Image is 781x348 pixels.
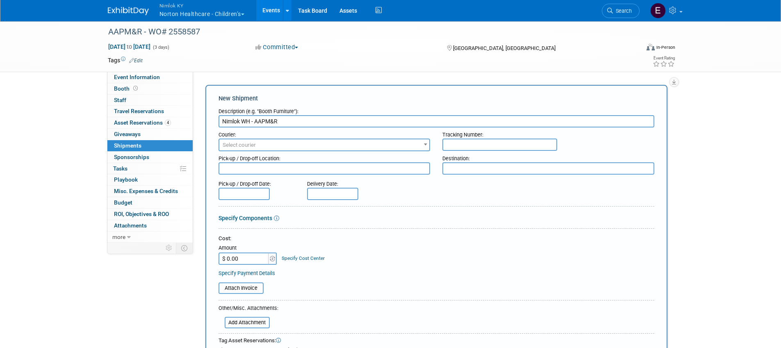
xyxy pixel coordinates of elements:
[656,44,675,50] div: In-Person
[152,45,169,50] span: (3 days)
[107,232,193,243] a: more
[647,44,655,50] img: Format-Inperson.png
[112,234,125,240] span: more
[442,127,654,139] div: Tracking Number:
[107,220,193,231] a: Attachments
[108,56,143,64] td: Tags
[107,186,193,197] a: Misc. Expenses & Credits
[114,131,141,137] span: Giveaways
[114,176,138,183] span: Playbook
[107,106,193,117] a: Travel Reservations
[219,104,654,115] div: Description (e.g. "Booth Furniture"):
[282,255,325,261] a: Specify Cost Center
[114,211,169,217] span: ROI, Objectives & ROO
[107,83,193,94] a: Booth
[107,140,193,151] a: Shipments
[114,222,147,229] span: Attachments
[105,25,627,39] div: AAPM&R - WO# 2558587
[162,243,176,253] td: Personalize Event Tab Strip
[165,120,171,126] span: 4
[653,56,675,60] div: Event Rating
[442,151,654,162] div: Destination:
[107,209,193,220] a: ROI, Objectives & ROO
[219,127,430,139] div: Courier:
[132,85,139,91] span: Booth not reserved yet
[107,129,193,140] a: Giveaways
[219,305,278,314] div: Other/Misc. Attachments:
[613,8,632,14] span: Search
[219,270,275,276] a: Specify Payment Details
[453,45,556,51] span: [GEOGRAPHIC_DATA], [GEOGRAPHIC_DATA]
[591,43,676,55] div: Event Format
[650,3,666,18] img: Elizabeth Griffin
[223,142,256,148] span: Select courier
[219,337,654,345] div: Tag Asset Reservations:
[114,154,149,160] span: Sponsorships
[107,174,193,185] a: Playbook
[219,151,430,162] div: Pick-up / Drop-off Location:
[219,215,272,221] a: Specify Components
[107,152,193,163] a: Sponsorships
[602,4,640,18] a: Search
[219,235,654,243] div: Cost:
[114,108,164,114] span: Travel Reservations
[108,7,149,15] img: ExhibitDay
[107,117,193,128] a: Asset Reservations4
[114,119,171,126] span: Asset Reservations
[307,177,407,188] div: Delivery Date:
[108,43,151,50] span: [DATE] [DATE]
[114,85,139,92] span: Booth
[107,163,193,174] a: Tasks
[113,165,128,172] span: Tasks
[114,74,160,80] span: Event Information
[219,177,295,188] div: Pick-up / Drop-off Date:
[114,199,132,206] span: Budget
[107,197,193,208] a: Budget
[114,97,126,103] span: Staff
[159,1,244,10] span: Nimlok KY
[219,94,654,103] div: New Shipment
[107,95,193,106] a: Staff
[107,72,193,83] a: Event Information
[176,243,193,253] td: Toggle Event Tabs
[129,58,143,64] a: Edit
[253,43,301,52] button: Committed
[114,142,141,149] span: Shipments
[114,188,178,194] span: Misc. Expenses & Credits
[125,43,133,50] span: to
[219,244,278,252] div: Amount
